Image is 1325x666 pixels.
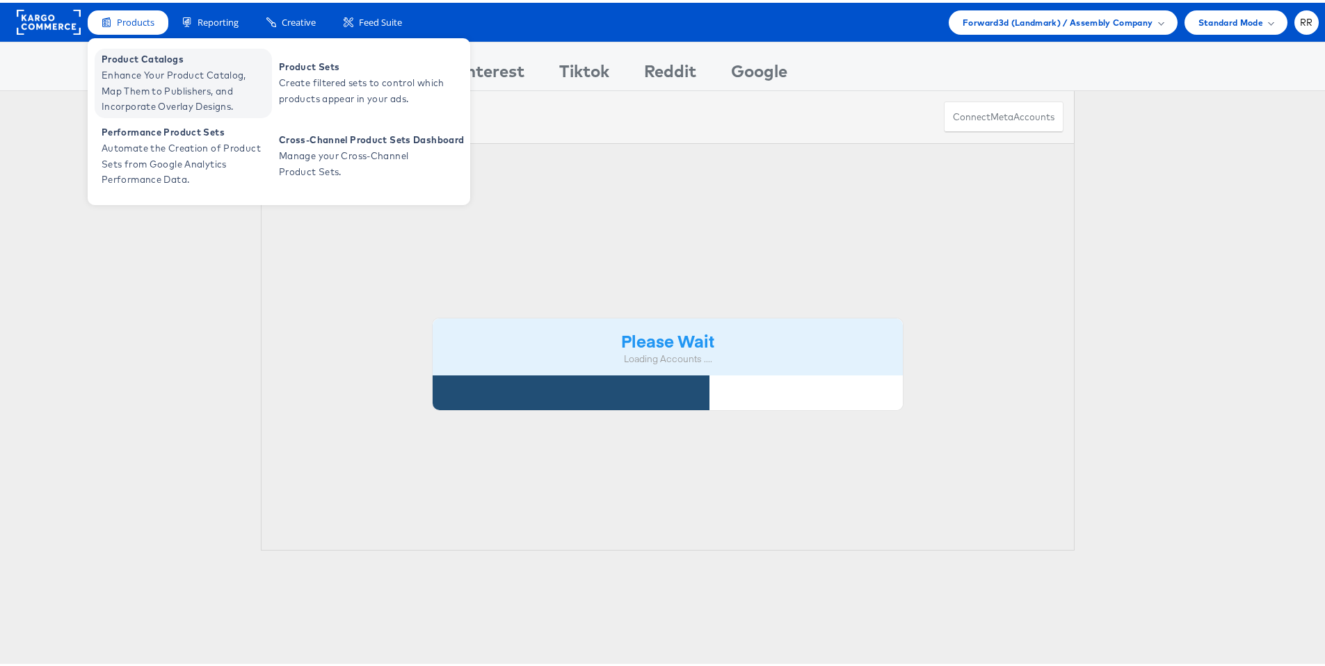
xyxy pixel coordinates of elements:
span: Cross-Channel Product Sets Dashboard [279,129,464,145]
div: Loading Accounts .... [443,350,892,363]
span: Forward3d (Landmark) / Assembly Company [963,13,1153,27]
span: Enhance Your Product Catalog, Map Them to Publishers, and Incorporate Overlay Designs. [102,65,268,112]
span: Feed Suite [359,13,402,26]
a: Product Sets Create filtered sets to control which products appear in your ads. [272,46,449,115]
a: Cross-Channel Product Sets Dashboard Manage your Cross-Channel Product Sets. [272,119,467,188]
span: Product Catalogs [102,49,268,65]
a: Product Catalogs Enhance Your Product Catalog, Map Them to Publishers, and Incorporate Overlay De... [95,46,272,115]
span: Reporting [198,13,239,26]
span: Create filtered sets to control which products appear in your ads. [279,72,446,104]
span: Manage your Cross-Channel Product Sets. [279,145,446,177]
div: Reddit [644,56,696,88]
span: Creative [282,13,316,26]
div: Tiktok [559,56,609,88]
div: Pinterest [451,56,524,88]
span: meta [990,108,1013,121]
span: RR [1300,15,1313,24]
span: Performance Product Sets [102,122,268,138]
button: ConnectmetaAccounts [944,99,1063,130]
a: Performance Product Sets Automate the Creation of Product Sets from Google Analytics Performance ... [95,119,272,188]
span: Products [117,13,154,26]
span: Standard Mode [1198,13,1263,27]
span: Product Sets [279,56,446,72]
span: Automate the Creation of Product Sets from Google Analytics Performance Data. [102,138,268,185]
strong: Please Wait [621,326,714,349]
div: Google [731,56,787,88]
